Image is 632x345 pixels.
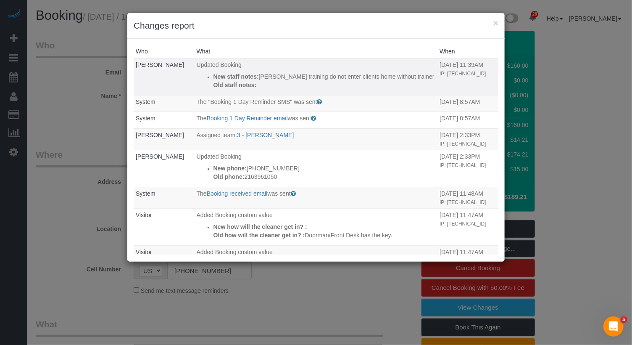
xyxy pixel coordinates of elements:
[195,58,438,95] td: What
[493,19,498,27] button: ×
[207,115,288,122] a: Booking 1 Day Reminder email
[197,190,207,197] span: The
[440,71,486,77] small: IP: [TECHNICAL_ID]
[237,132,294,138] a: 3 - [PERSON_NAME]
[207,190,268,197] a: Booking received email
[197,212,273,218] span: Added Booking custom value
[268,190,291,197] span: was sent
[195,112,438,129] td: What
[136,212,152,218] a: Visitor
[195,95,438,112] td: What
[195,128,438,150] td: What
[136,249,152,255] a: Visitor
[195,208,438,245] td: What
[213,172,436,181] p: 2163961050
[134,112,195,129] td: Who
[136,98,155,105] a: System
[134,45,195,58] th: Who
[213,173,245,180] strong: Old phone:
[440,199,486,205] small: IP: [TECHNICAL_ID]
[440,162,486,168] small: IP: [TECHNICAL_ID]
[437,128,498,150] td: When
[437,112,498,129] td: When
[213,72,436,81] p: [PERSON_NAME] training do not enter clients home without trainer
[213,232,305,239] strong: Old how will the cleaner get in? :
[437,187,498,208] td: When
[621,316,627,323] span: 5
[136,190,155,197] a: System
[603,316,624,337] iframe: Intercom live chat
[288,115,311,122] span: was sent
[136,132,184,138] a: [PERSON_NAME]
[136,153,184,160] a: [PERSON_NAME]
[437,208,498,245] td: When
[437,245,498,282] td: When
[197,115,207,122] span: The
[213,165,247,172] strong: New phone:
[197,61,242,68] span: Updated Booking
[437,150,498,187] td: When
[197,249,273,255] span: Added Booking custom value
[213,73,259,80] strong: New staff notes:
[213,223,307,230] strong: New how will the cleaner get in? :
[136,61,184,68] a: [PERSON_NAME]
[127,13,505,262] sui-modal: Changes report
[134,58,195,95] td: Who
[134,245,195,282] td: Who
[134,150,195,187] td: Who
[134,208,195,245] td: Who
[213,164,436,172] p: [PHONE_NUMBER]
[134,128,195,150] td: Who
[197,153,242,160] span: Updated Booking
[437,45,498,58] th: When
[197,132,237,138] span: Assigned team:
[437,58,498,95] td: When
[440,221,486,227] small: IP: [TECHNICAL_ID]
[136,115,155,122] a: System
[437,95,498,112] td: When
[134,187,195,208] td: Who
[197,98,317,105] span: The "Booking 1 Day Reminder SMS" was sent
[213,231,436,239] p: Doorman/Front Desk has the key.
[134,19,498,32] h3: Changes report
[134,95,195,112] td: Who
[213,82,257,88] strong: Old staff notes:
[195,187,438,208] td: What
[195,150,438,187] td: What
[440,141,486,147] small: IP: [TECHNICAL_ID]
[195,45,438,58] th: What
[195,245,438,282] td: What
